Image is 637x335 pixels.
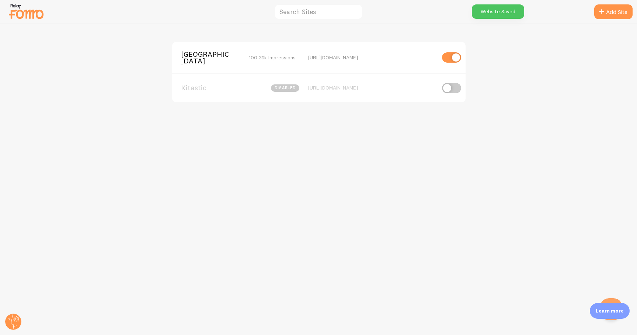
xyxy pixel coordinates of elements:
[308,84,435,91] div: [URL][DOMAIN_NAME]
[8,2,45,21] img: fomo-relay-logo-orange.svg
[271,84,299,92] span: disabled
[472,4,524,19] div: Website Saved
[590,303,630,319] div: Learn more
[181,51,240,64] span: [GEOGRAPHIC_DATA]
[308,54,435,61] div: [URL][DOMAIN_NAME]
[600,298,622,320] iframe: Help Scout Beacon - Open
[596,307,624,314] p: Learn more
[249,54,299,61] span: 100.32k Impressions -
[181,84,240,91] span: Kitastic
